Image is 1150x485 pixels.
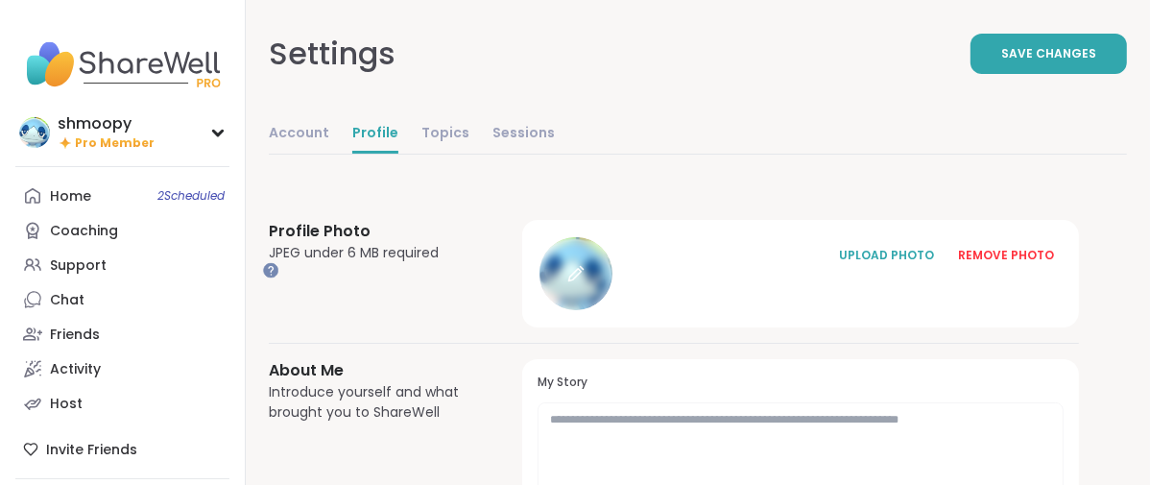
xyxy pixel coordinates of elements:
[263,262,278,278] iframe: Spotlight
[50,256,107,276] div: Support
[157,188,225,204] span: 2 Scheduled
[15,352,229,386] a: Activity
[50,326,100,345] div: Friends
[15,386,229,421] a: Host
[269,115,329,154] a: Account
[269,382,476,423] div: Introduce yourself and what brought you to ShareWell
[421,115,469,154] a: Topics
[15,31,229,98] img: ShareWell Nav Logo
[15,179,229,213] a: Home2Scheduled
[15,317,229,352] a: Friends
[15,213,229,248] a: Coaching
[538,375,1064,391] h3: My Story
[1001,45,1096,62] span: Save Changes
[492,115,555,154] a: Sessions
[269,220,476,243] h3: Profile Photo
[15,248,229,282] a: Support
[58,113,155,134] div: shmoopy
[948,235,1064,276] button: REMOVE PHOTO
[839,247,935,264] div: UPLOAD PHOTO
[269,31,395,77] div: Settings
[269,243,476,263] div: JPEG under 6 MB required
[50,360,101,379] div: Activity
[970,34,1127,74] button: Save Changes
[269,359,476,382] h3: About Me
[15,432,229,467] div: Invite Friends
[19,117,50,148] img: shmoopy
[75,135,155,152] span: Pro Member
[958,247,1054,264] div: REMOVE PHOTO
[15,282,229,317] a: Chat
[352,115,398,154] a: Profile
[50,395,83,414] div: Host
[50,187,91,206] div: Home
[829,235,945,276] button: UPLOAD PHOTO
[50,222,118,241] div: Coaching
[50,291,84,310] div: Chat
